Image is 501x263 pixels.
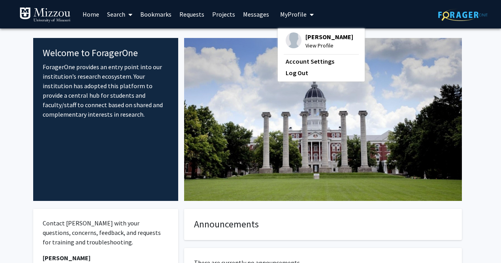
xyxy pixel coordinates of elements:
[208,0,239,28] a: Projects
[286,68,357,78] a: Log Out
[43,47,169,59] h4: Welcome to ForagerOne
[286,57,357,66] a: Account Settings
[43,218,169,247] p: Contact [PERSON_NAME] with your questions, concerns, feedback, and requests for training and trou...
[175,0,208,28] a: Requests
[286,32,301,48] img: Profile Picture
[280,10,307,18] span: My Profile
[286,32,353,50] div: Profile Picture[PERSON_NAME]View Profile
[239,0,273,28] a: Messages
[305,32,353,41] span: [PERSON_NAME]
[79,0,103,28] a: Home
[136,0,175,28] a: Bookmarks
[184,38,462,201] img: Cover Image
[103,0,136,28] a: Search
[305,41,353,50] span: View Profile
[438,9,488,21] img: ForagerOne Logo
[43,254,90,262] strong: [PERSON_NAME]
[43,62,169,119] p: ForagerOne provides an entry point into our institution’s research ecosystem. Your institution ha...
[6,227,34,257] iframe: Chat
[194,219,452,230] h4: Announcements
[19,7,71,23] img: University of Missouri Logo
